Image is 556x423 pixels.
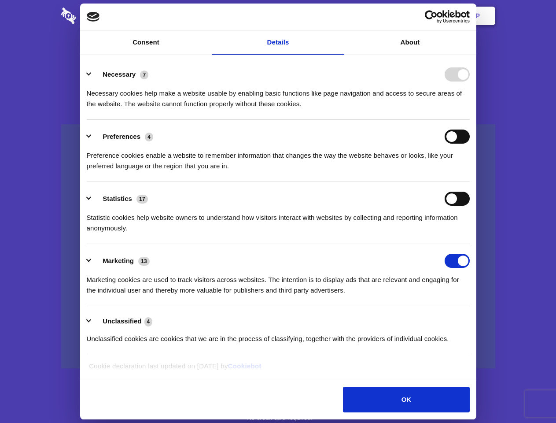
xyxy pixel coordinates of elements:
div: Unclassified cookies are cookies that we are in the process of classifying, together with the pro... [87,327,470,344]
a: Wistia video thumbnail [61,124,495,369]
label: Marketing [103,257,134,264]
div: Necessary cookies help make a website usable by enabling basic functions like page navigation and... [87,82,470,109]
div: Preference cookies enable a website to remember information that changes the way the website beha... [87,144,470,171]
label: Necessary [103,70,136,78]
span: 4 [144,317,153,326]
a: Contact [357,2,398,30]
div: Marketing cookies are used to track visitors across websites. The intention is to display ads tha... [87,268,470,296]
a: Login [399,2,438,30]
img: logo-wordmark-white-trans-d4663122ce5f474addd5e946df7df03e33cb6a1c49d2221995e7729f52c070b2.svg [61,7,136,24]
a: Usercentrics Cookiebot - opens in a new window [393,10,470,23]
button: Statistics (17) [87,192,154,206]
span: 17 [136,195,148,204]
button: Unclassified (4) [87,316,158,327]
a: Cookiebot [228,362,261,370]
label: Statistics [103,195,132,202]
div: Statistic cookies help website owners to understand how visitors interact with websites by collec... [87,206,470,234]
button: Marketing (13) [87,254,155,268]
button: OK [343,387,469,412]
div: Cookie declaration last updated on [DATE] by [82,361,474,378]
label: Preferences [103,133,140,140]
a: About [344,30,476,55]
button: Preferences (4) [87,130,159,144]
a: Pricing [258,2,297,30]
button: Necessary (7) [87,67,154,82]
span: 4 [145,133,153,141]
h1: Eliminate Slack Data Loss. [61,40,495,71]
span: 7 [140,70,148,79]
h4: Auto-redaction of sensitive data, encrypted data sharing and self-destructing private chats. Shar... [61,80,495,109]
img: logo [87,12,100,22]
a: Details [212,30,344,55]
span: 13 [138,257,150,266]
a: Consent [80,30,212,55]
